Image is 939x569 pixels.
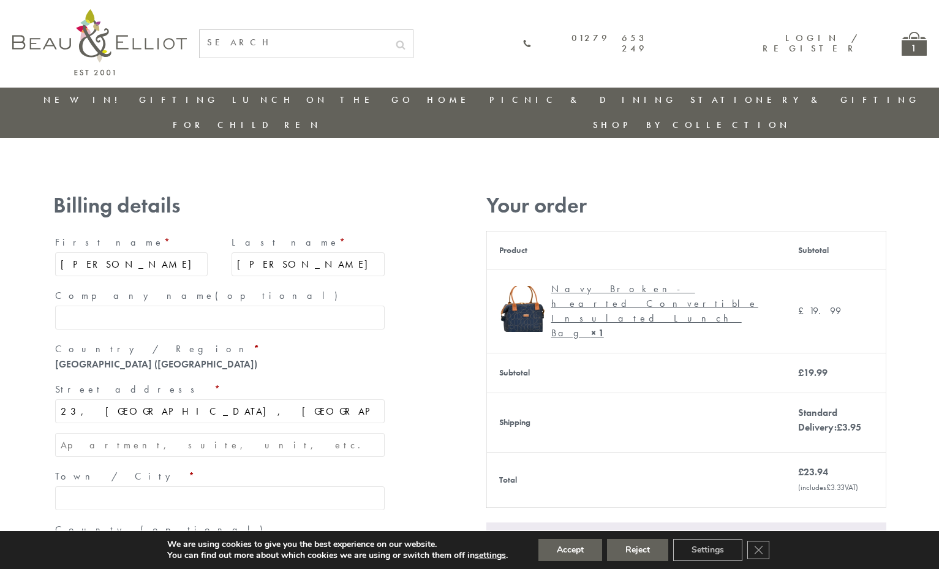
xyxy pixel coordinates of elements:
[55,520,385,540] label: County
[798,482,858,492] small: (includes VAT)
[43,94,126,106] a: New in!
[798,465,804,478] span: £
[55,339,385,359] label: Country / Region
[55,233,208,252] label: First name
[55,380,385,399] label: Street address
[489,94,677,106] a: Picnic & Dining
[591,326,604,339] strong: × 1
[12,9,187,75] img: logo
[673,539,742,561] button: Settings
[798,406,861,434] label: Standard Delivery:
[486,231,786,269] th: Product
[200,30,388,55] input: SEARCH
[55,286,385,306] label: Company name
[55,358,257,371] strong: [GEOGRAPHIC_DATA] ([GEOGRAPHIC_DATA])
[486,393,786,452] th: Shipping
[55,467,385,486] label: Town / City
[837,421,861,434] bdi: 3.95
[826,482,845,492] span: 3.33
[798,366,828,379] bdi: 19.99
[690,94,920,106] a: Stationery & Gifting
[763,32,859,55] a: Login / Register
[167,539,508,550] p: We are using cookies to give you the best experience on our website.
[499,286,545,332] img: Navy Broken-hearted Convertible Insulated Lunch Bag
[173,119,322,131] a: For Children
[139,94,219,106] a: Gifting
[837,421,842,434] span: £
[486,452,786,507] th: Total
[826,482,831,492] span: £
[53,193,387,218] h3: Billing details
[607,539,668,561] button: Reject
[522,33,647,55] a: 01279 653 249
[232,94,413,106] a: Lunch On The Go
[798,465,828,478] bdi: 23.94
[486,353,786,393] th: Subtotal
[167,550,508,561] p: You can find out more about which cookies we are using or switch them off in .
[215,289,345,302] span: (optional)
[475,550,506,561] button: settings
[538,539,602,561] button: Accept
[786,231,886,269] th: Subtotal
[798,366,804,379] span: £
[140,523,270,536] span: (optional)
[486,193,886,218] h3: Your order
[551,282,764,341] div: Navy Broken-hearted Convertible Insulated Lunch Bag
[232,233,385,252] label: Last name
[427,94,476,106] a: Home
[798,304,841,317] bdi: 19.99
[55,433,385,457] input: Apartment, suite, unit, etc. (optional)
[747,541,769,559] button: Close GDPR Cookie Banner
[55,399,385,423] input: House number and street name
[593,119,791,131] a: Shop by collection
[798,304,809,317] span: £
[499,282,774,341] a: Navy Broken-hearted Convertible Insulated Lunch Bag Navy Broken-hearted Convertible Insulated Lun...
[902,32,927,56] a: 1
